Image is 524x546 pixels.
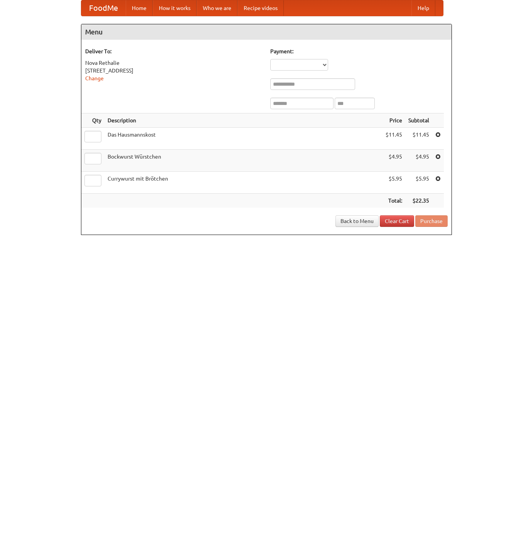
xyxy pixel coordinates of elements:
[104,150,382,172] td: Bockwurst Würstchen
[405,128,432,150] td: $11.45
[81,113,104,128] th: Qty
[81,24,452,40] h4: Menu
[238,0,284,16] a: Recipe videos
[405,194,432,208] th: $22.35
[335,215,379,227] a: Back to Menu
[104,128,382,150] td: Das Hausmannskost
[382,172,405,194] td: $5.95
[382,113,405,128] th: Price
[104,113,382,128] th: Description
[85,59,263,67] div: Nova Rethalie
[85,67,263,74] div: [STREET_ADDRESS]
[380,215,414,227] a: Clear Cart
[85,75,104,81] a: Change
[405,172,432,194] td: $5.95
[415,215,448,227] button: Purchase
[104,172,382,194] td: Currywurst mit Brötchen
[197,0,238,16] a: Who we are
[153,0,197,16] a: How it works
[382,128,405,150] td: $11.45
[81,0,126,16] a: FoodMe
[405,113,432,128] th: Subtotal
[405,150,432,172] td: $4.95
[270,47,448,55] h5: Payment:
[382,194,405,208] th: Total:
[382,150,405,172] td: $4.95
[126,0,153,16] a: Home
[85,47,263,55] h5: Deliver To:
[411,0,435,16] a: Help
